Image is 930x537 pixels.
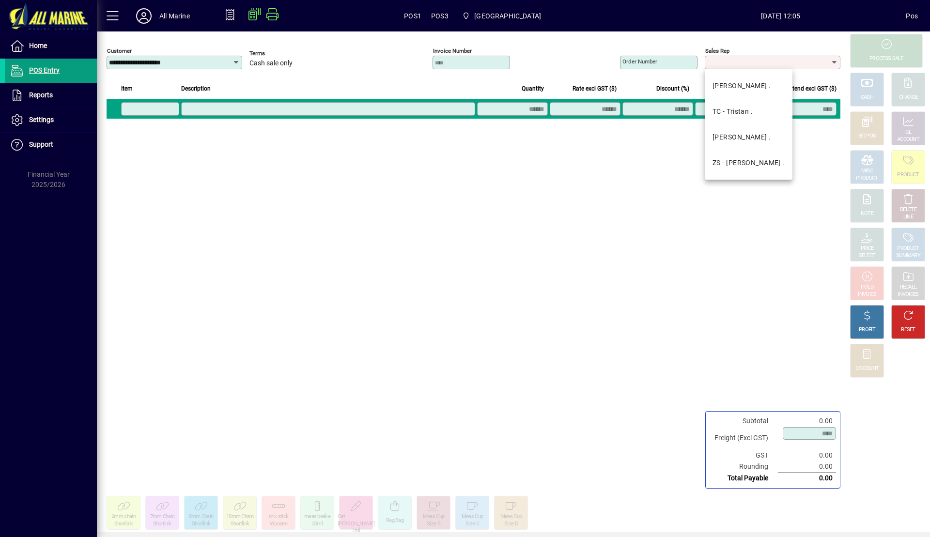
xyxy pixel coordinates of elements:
div: Meas Cup [423,513,444,521]
div: Pos [906,8,918,24]
div: DELETE [900,206,916,214]
div: MISC [861,168,873,175]
div: RECALL [900,284,917,291]
div: INVOICES [898,291,918,298]
mat-label: Invoice number [433,47,472,54]
span: Reports [29,91,53,99]
div: GL [905,129,912,136]
div: SELECT [859,252,876,260]
td: Freight (Excl GST) [710,427,778,450]
span: POS3 [431,8,449,24]
span: Quantity [522,83,544,94]
span: Item [121,83,133,94]
td: Subtotal [710,415,778,427]
span: Home [29,42,47,49]
div: LINE [903,214,913,221]
div: CHARGE [899,94,918,101]
div: meas beake [304,513,330,521]
div: 7mm Chain [150,513,175,521]
td: 0.00 [778,450,836,461]
div: Cat [PERSON_NAME] [338,513,374,527]
mat-option: BK - Brent . [705,73,792,99]
div: PRODUCT [897,245,919,252]
div: ACCOUNT [897,136,919,143]
div: Rag Bag [386,517,403,524]
div: SUMMARY [896,252,920,260]
div: RESET [901,326,915,334]
span: [DATE] 12:05 [655,8,906,24]
div: Shortlink [192,521,211,528]
div: Shortlink [231,521,249,528]
div: Meas Cup [500,513,522,521]
a: Home [5,34,97,58]
mat-label: Customer [107,47,132,54]
div: NOTE [861,210,873,217]
td: GST [710,450,778,461]
a: Support [5,133,97,157]
div: PROCESS SALE [869,55,903,62]
div: Size D [504,521,518,528]
div: Shortlink [114,521,133,528]
mat-option: VK - Vanessa . [705,124,792,150]
button: Profile [128,7,159,25]
div: ZS - [PERSON_NAME] . [713,158,785,168]
td: 0.00 [778,415,836,427]
span: Terms [249,50,308,57]
span: Support [29,140,53,148]
span: Discount (%) [656,83,689,94]
div: TC - Tristan . [713,107,753,117]
div: 1ml [352,527,360,535]
span: Cash sale only [249,60,293,67]
span: [GEOGRAPHIC_DATA] [474,8,541,24]
span: POS1 [404,8,421,24]
div: CASH [861,94,873,101]
td: Rounding [710,461,778,473]
mat-option: ZS - Zoe . [705,150,792,176]
span: Extend excl GST ($) [786,83,837,94]
div: HOLD [861,284,873,291]
div: INVOICE [858,291,876,298]
a: Settings [5,108,97,132]
div: EFTPOS [858,133,876,140]
td: 0.00 [778,473,836,484]
div: 10mm Chain [226,513,253,521]
span: Description [181,83,211,94]
div: 6mm chain [111,513,136,521]
div: Shortlink [153,521,172,528]
div: PRODUCT [897,171,919,179]
a: Reports [5,83,97,107]
span: Settings [29,116,54,123]
div: PRODUCT [856,175,878,182]
div: DISCOUNT [855,365,879,372]
div: Size B [427,521,440,528]
mat-label: Sales rep [705,47,729,54]
td: Total Payable [710,473,778,484]
span: Rate excl GST ($) [573,83,617,94]
div: 8mm Chain [189,513,214,521]
div: mix stick [269,513,289,521]
div: [PERSON_NAME] . [713,81,771,91]
div: Size C [465,521,479,528]
div: 30ml [312,521,323,528]
span: POS Entry [29,66,60,74]
div: Meas Cup [462,513,483,521]
span: Port Road [458,7,545,25]
mat-option: TC - Tristan . [705,99,792,124]
div: All Marine [159,8,190,24]
td: 0.00 [778,461,836,473]
mat-label: Order number [622,58,657,65]
div: Wooden [270,521,287,528]
div: PROFIT [859,326,875,334]
div: PRICE [861,245,874,252]
div: [PERSON_NAME] . [713,132,771,142]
